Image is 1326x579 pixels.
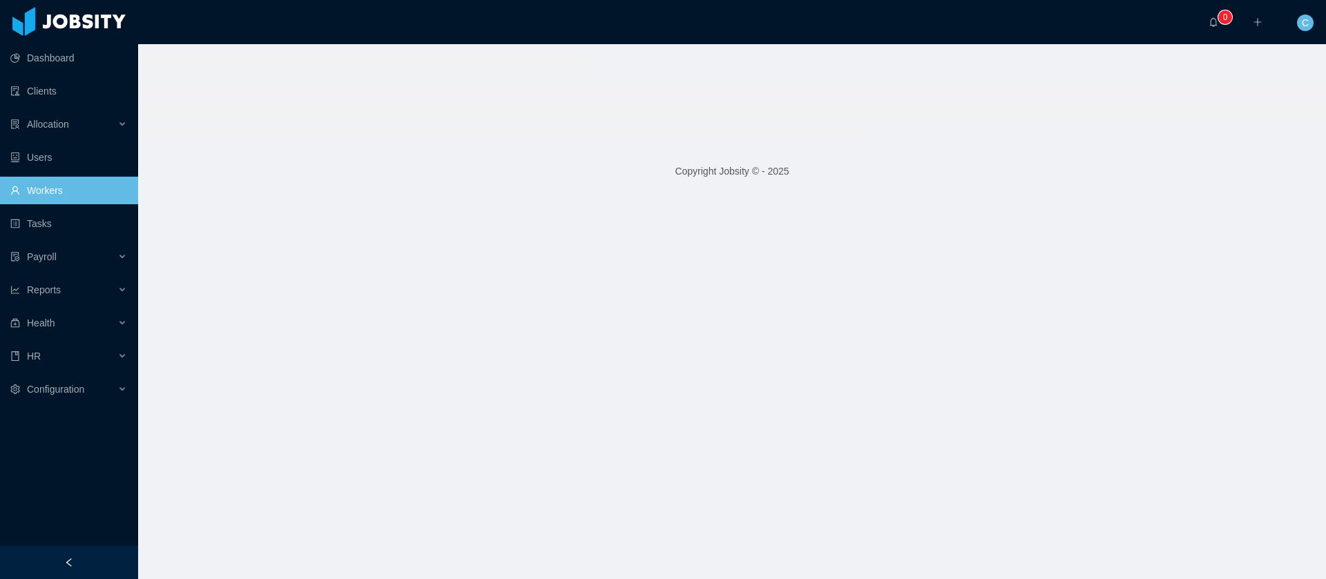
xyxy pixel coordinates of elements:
[1218,10,1232,24] sup: 0
[27,317,55,328] span: Health
[1302,14,1309,31] span: C
[10,144,127,171] a: icon: robotUsers
[27,284,61,295] span: Reports
[10,351,20,361] i: icon: book
[10,177,127,204] a: icon: userWorkers
[10,119,20,129] i: icon: solution
[1209,17,1218,27] i: icon: bell
[10,318,20,328] i: icon: medicine-box
[10,44,127,72] a: icon: pie-chartDashboard
[10,384,20,394] i: icon: setting
[27,384,84,395] span: Configuration
[27,351,41,362] span: HR
[10,210,127,237] a: icon: profileTasks
[10,285,20,295] i: icon: line-chart
[1253,17,1262,27] i: icon: plus
[10,252,20,262] i: icon: file-protect
[138,148,1326,195] footer: Copyright Jobsity © - 2025
[27,251,57,262] span: Payroll
[10,77,127,105] a: icon: auditClients
[27,119,69,130] span: Allocation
